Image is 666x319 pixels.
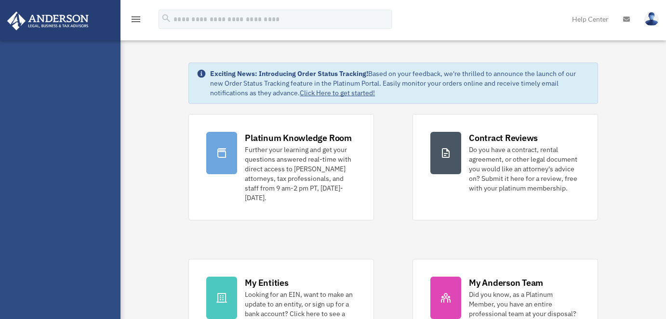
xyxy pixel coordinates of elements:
[210,69,368,78] strong: Exciting News: Introducing Order Status Tracking!
[161,13,172,24] i: search
[413,114,598,220] a: Contract Reviews Do you have a contract, rental agreement, or other legal document you would like...
[210,69,590,98] div: Based on your feedback, we're thrilled to announce the launch of our new Order Status Tracking fe...
[188,114,374,220] a: Platinum Knowledge Room Further your learning and get your questions answered real-time with dire...
[130,13,142,25] i: menu
[4,12,92,30] img: Anderson Advisors Platinum Portal
[245,132,352,144] div: Platinum Knowledge Room
[245,277,288,289] div: My Entities
[644,12,659,26] img: User Pic
[469,145,580,193] div: Do you have a contract, rental agreement, or other legal document you would like an attorney's ad...
[469,132,538,144] div: Contract Reviews
[245,145,356,203] div: Further your learning and get your questions answered real-time with direct access to [PERSON_NAM...
[300,89,375,97] a: Click Here to get started!
[130,17,142,25] a: menu
[469,277,543,289] div: My Anderson Team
